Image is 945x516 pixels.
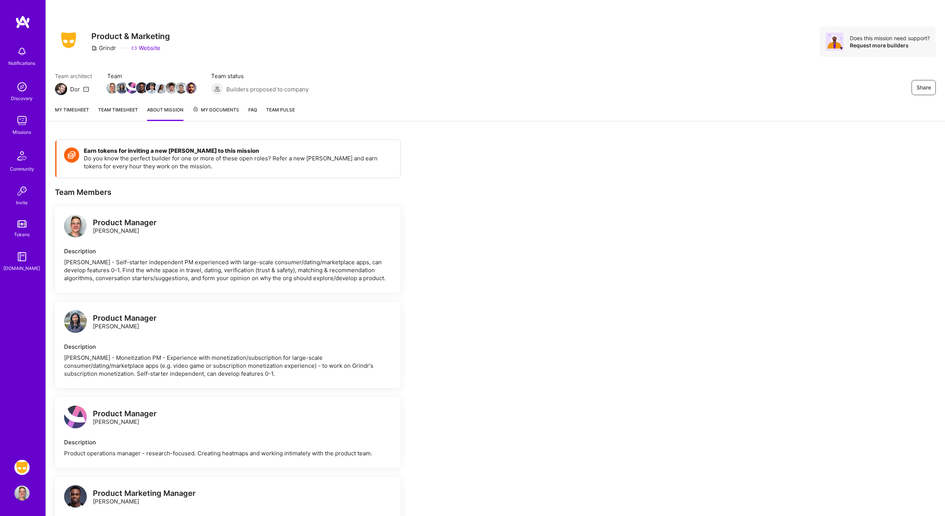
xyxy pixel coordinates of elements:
img: Team Architect [55,83,67,95]
a: logo [64,310,87,335]
img: logo [64,215,87,237]
div: Dor [70,85,80,93]
a: Team Member Avatar [157,82,166,94]
img: logo [64,310,87,333]
i: icon Mail [83,86,89,92]
span: Team status [211,72,309,80]
a: My timesheet [55,106,89,121]
div: Community [10,165,34,173]
a: Team Pulse [266,106,295,121]
img: Team Member Avatar [107,82,118,94]
a: Team Member Avatar [147,82,157,94]
img: Team Member Avatar [176,82,187,94]
a: Team Member Avatar [186,82,196,94]
a: About Mission [147,106,183,121]
div: Description [64,438,392,446]
img: Team Member Avatar [166,82,177,94]
div: Missions [13,128,31,136]
span: Team [107,72,196,80]
div: Tokens [14,231,30,238]
img: logo [15,15,30,29]
img: Avatar [826,33,844,51]
div: Description [64,247,392,255]
div: Team Members [55,187,401,197]
div: Product Marketing Manager [93,489,196,497]
h3: Product & Marketing [91,31,170,41]
a: Website [131,44,160,52]
div: Grindr [91,44,116,52]
a: Team Member Avatar [117,82,127,94]
img: logo [64,485,87,508]
div: [PERSON_NAME] [93,314,157,330]
span: Team architect [55,72,92,80]
div: [PERSON_NAME] [93,219,157,235]
span: My Documents [193,106,239,114]
img: Team Member Avatar [185,82,197,94]
img: User Avatar [14,486,30,501]
img: guide book [14,249,30,264]
img: Team Member Avatar [156,82,167,94]
img: logo [64,406,87,428]
img: tokens [17,220,27,227]
img: Team Member Avatar [126,82,138,94]
img: discovery [14,79,30,94]
div: [DOMAIN_NAME] [4,264,41,272]
span: Team Pulse [266,107,295,113]
div: Invite [16,199,28,207]
img: Token icon [64,147,79,163]
img: bell [14,44,30,59]
a: Grindr: Product & Marketing [13,460,31,475]
h4: Earn tokens for inviting a new [PERSON_NAME] to this mission [84,147,393,154]
div: Description [64,343,392,351]
img: Invite [14,184,30,199]
img: Company Logo [55,30,82,50]
button: Share [912,80,936,95]
div: [PERSON_NAME] [93,410,157,426]
img: Team Member Avatar [146,82,157,94]
div: [PERSON_NAME] - Monetization PM - Experience with monetization/subscription for large-scale consu... [64,354,392,378]
div: Product Manager [93,219,157,227]
a: Team timesheet [98,106,138,121]
div: [PERSON_NAME] - Self-starter independent PM experienced with large-scale consumer/dating/marketpl... [64,258,392,282]
a: Team Member Avatar [107,82,117,94]
a: logo [64,215,87,239]
a: Team Member Avatar [176,82,186,94]
img: Team Member Avatar [136,82,147,94]
div: Product operations manager - research-focused. Creating heatmaps and working intimately with the ... [64,449,392,457]
a: logo [64,406,87,430]
i: icon CompanyGray [91,45,97,51]
img: Grindr: Product & Marketing [14,460,30,475]
a: My Documents [193,106,239,121]
span: Builders proposed to company [226,85,309,93]
span: Share [917,84,931,91]
div: Does this mission need support? [850,35,930,42]
div: Notifications [9,59,36,67]
a: FAQ [248,106,257,121]
a: logo [64,485,87,510]
img: Builders proposed to company [211,83,223,95]
div: Discovery [11,94,33,102]
a: Team Member Avatar [127,82,137,94]
a: Team Member Avatar [137,82,147,94]
img: Community [13,147,31,165]
img: teamwork [14,113,30,128]
a: User Avatar [13,486,31,501]
div: Product Manager [93,410,157,418]
p: Do you know the perfect builder for one or more of these open roles? Refer a new [PERSON_NAME] an... [84,154,393,170]
div: [PERSON_NAME] [93,489,196,505]
img: Team Member Avatar [116,82,128,94]
div: Request more builders [850,42,930,49]
div: Product Manager [93,314,157,322]
a: Team Member Avatar [166,82,176,94]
